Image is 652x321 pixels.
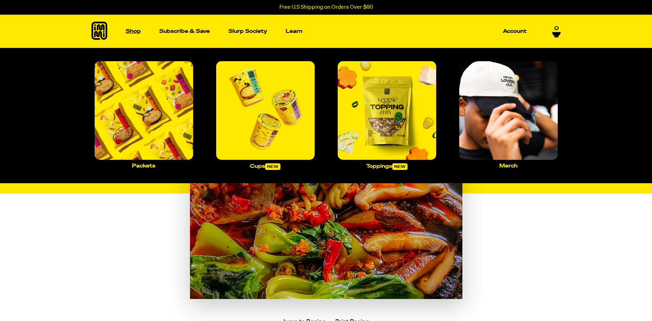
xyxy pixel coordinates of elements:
[503,29,527,34] p: Account
[213,58,317,173] a: Cupsnew
[459,61,558,160] img: Merch_large.jpg
[366,163,408,170] p: Toppings
[92,58,196,171] a: Packets
[250,163,280,170] p: Cups
[392,163,408,170] span: new
[132,163,155,169] p: Packets
[283,15,305,48] a: Learn
[335,58,439,173] a: Toppingsnew
[499,163,518,169] p: Merch
[286,29,302,34] p: Learn
[554,26,559,32] span: 0
[228,29,267,34] p: Slurp Society
[552,26,561,37] a: 0
[500,26,529,37] a: Account
[126,29,141,34] p: Shop
[279,4,373,10] p: Free U.S Shipping on Orders Over $60
[159,29,210,34] p: Subscribe & Save
[123,15,144,48] a: Shop
[226,26,270,37] a: Slurp Society
[338,61,436,160] img: toppings.png
[156,26,213,37] a: Subscribe & Save
[456,58,561,171] a: Merch
[265,163,280,170] span: new
[216,61,315,160] img: Cups_large.jpg
[95,61,193,160] img: Packets_large.jpg
[123,15,529,48] nav: Main navigation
